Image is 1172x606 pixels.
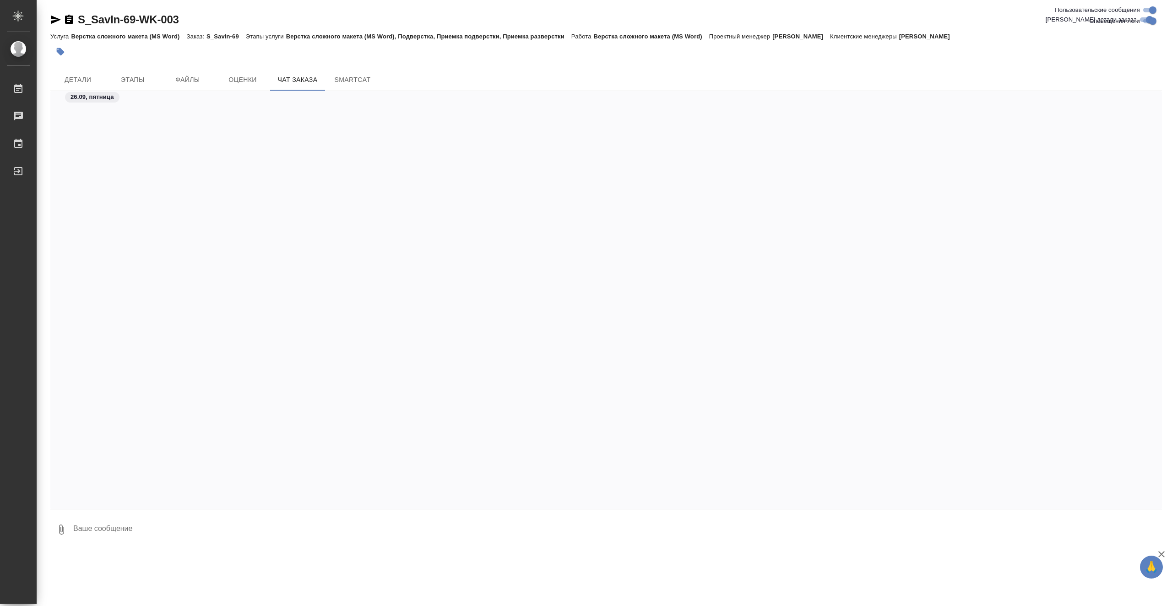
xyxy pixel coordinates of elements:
[1144,557,1159,577] span: 🙏
[56,74,100,86] span: Детали
[78,13,179,26] a: S_SavIn-69-WK-003
[1046,15,1137,24] span: [PERSON_NAME] детали заказа
[830,33,899,40] p: Клиентские менеджеры
[594,33,709,40] p: Верстка сложного макета (MS Word)
[772,33,830,40] p: [PERSON_NAME]
[709,33,772,40] p: Проектный менеджер
[50,33,71,40] p: Услуга
[246,33,286,40] p: Этапы услуги
[331,74,374,86] span: SmartCat
[899,33,957,40] p: [PERSON_NAME]
[1089,16,1140,26] span: Оповещения-логи
[206,33,246,40] p: S_SavIn-69
[64,14,75,25] button: Скопировать ссылку
[111,74,155,86] span: Этапы
[71,92,114,102] p: 26.09, пятница
[1055,5,1140,15] span: Пользовательские сообщения
[221,74,265,86] span: Оценки
[571,33,594,40] p: Работа
[166,74,210,86] span: Файлы
[276,74,320,86] span: Чат заказа
[50,42,71,62] button: Добавить тэг
[1140,556,1163,579] button: 🙏
[50,14,61,25] button: Скопировать ссылку для ЯМессенджера
[286,33,571,40] p: Верстка сложного макета (MS Word), Подверстка, Приемка подверстки, Приемка разверстки
[187,33,206,40] p: Заказ:
[71,33,186,40] p: Верстка сложного макета (MS Word)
